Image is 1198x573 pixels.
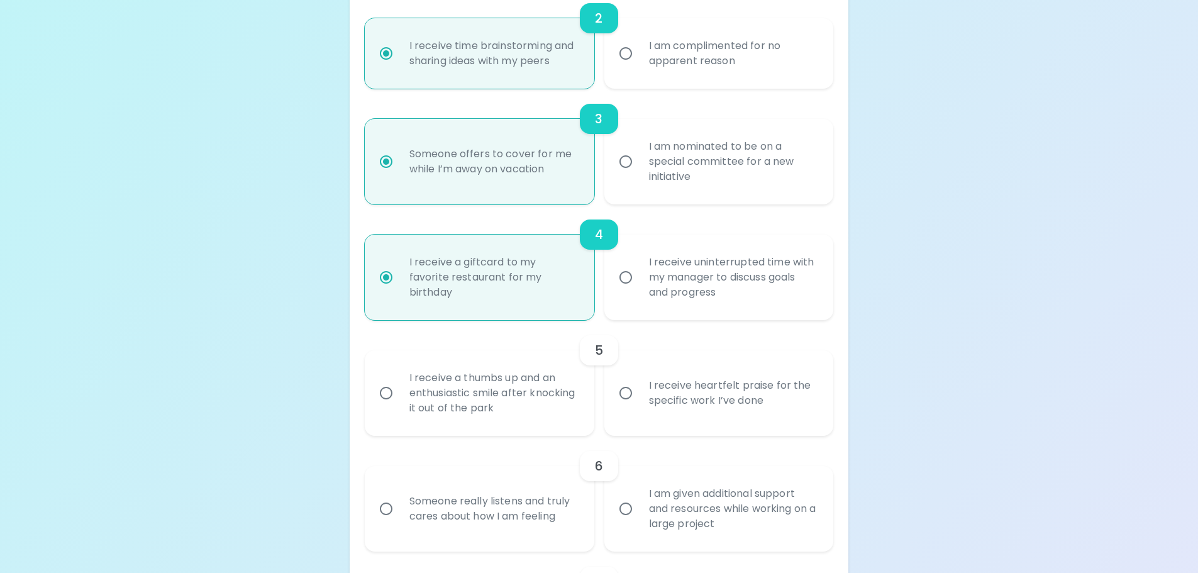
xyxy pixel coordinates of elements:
[639,363,827,423] div: I receive heartfelt praise for the specific work I’ve done
[365,320,834,436] div: choice-group-check
[595,456,603,476] h6: 6
[365,89,834,204] div: choice-group-check
[639,471,827,547] div: I am given additional support and resources while working on a large project
[399,23,587,84] div: I receive time brainstorming and sharing ideas with my peers
[639,240,827,315] div: I receive uninterrupted time with my manager to discuss goals and progress
[365,436,834,552] div: choice-group-check
[365,204,834,320] div: choice-group-check
[595,8,602,28] h6: 2
[595,340,603,360] h6: 5
[399,240,587,315] div: I receive a giftcard to my favorite restaurant for my birthday
[399,479,587,539] div: Someone really listens and truly cares about how I am feeling
[399,355,587,431] div: I receive a thumbs up and an enthusiastic smile after knocking it out of the park
[399,131,587,192] div: Someone offers to cover for me while I’m away on vacation
[595,225,603,245] h6: 4
[639,124,827,199] div: I am nominated to be on a special committee for a new initiative
[639,23,827,84] div: I am complimented for no apparent reason
[595,109,602,129] h6: 3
